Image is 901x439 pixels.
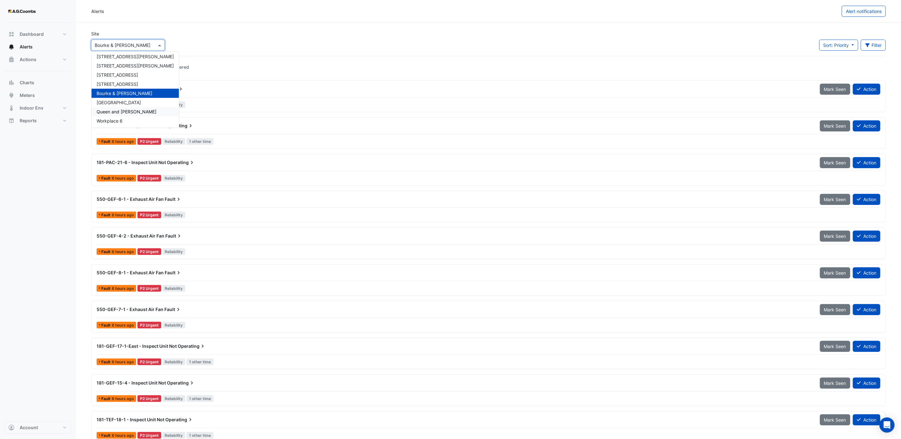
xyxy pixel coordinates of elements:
[187,138,213,145] span: 1 other time
[853,157,880,168] button: Action
[162,395,186,402] span: Reliability
[824,86,846,92] span: Mark Seen
[97,233,164,239] span: 550-GEF-4-2 - Exhaust Air Fan
[823,42,849,48] span: Sort: Priority
[166,123,194,129] span: Operating
[97,100,141,105] span: [GEOGRAPHIC_DATA]
[112,396,134,401] span: Wed 27-Aug-2025 07:15 AEST
[824,270,846,276] span: Mark Seen
[820,84,850,95] button: Mark Seen
[5,114,71,127] button: Reports
[137,395,161,402] div: P2 Urgent
[8,56,15,63] app-icon: Actions
[162,212,186,218] span: Reliability
[97,343,177,349] span: 181-GEF-17-1-East - Inspect Unit Not
[167,380,195,386] span: Operating
[162,248,186,255] span: Reliability
[8,80,15,86] app-icon: Charts
[20,105,43,111] span: Indoor Env
[112,176,134,181] span: Wed 27-Aug-2025 07:30 AEST
[137,285,161,292] div: P2 Urgent
[187,395,213,402] span: 1 other time
[820,120,850,131] button: Mark Seen
[165,233,182,239] span: Fault
[8,92,15,99] app-icon: Meters
[820,341,850,352] button: Mark Seen
[101,140,112,143] span: Fault
[187,359,213,365] span: 1 other time
[162,285,186,292] span: Reliability
[97,63,174,68] span: [STREET_ADDRESS][PERSON_NAME]
[178,343,206,349] span: Operating
[165,196,182,202] span: Fault
[101,250,112,254] span: Fault
[824,160,846,165] span: Mark Seen
[20,118,37,124] span: Reports
[853,84,880,95] button: Action
[820,231,850,242] button: Mark Seen
[820,304,850,315] button: Mark Seen
[820,267,850,278] button: Mark Seen
[853,414,880,425] button: Action
[112,139,134,144] span: Wed 27-Aug-2025 07:30 AEST
[824,307,846,312] span: Mark Seen
[162,432,186,439] span: Reliability
[853,341,880,352] button: Action
[112,213,134,217] span: Wed 27-Aug-2025 07:30 AEST
[824,417,846,423] span: Mark Seen
[137,248,161,255] div: P2 Urgent
[20,424,38,431] span: Account
[101,360,112,364] span: Fault
[137,212,161,218] div: P2 Urgent
[5,76,71,89] button: Charts
[162,175,186,181] span: Reliability
[853,231,880,242] button: Action
[879,417,895,433] div: Open Intercom Messenger
[5,102,71,114] button: Indoor Env
[162,359,186,365] span: Reliability
[91,8,104,15] div: Alerts
[97,54,174,59] span: [STREET_ADDRESS][PERSON_NAME]
[164,306,181,313] span: Fault
[20,56,36,63] span: Actions
[97,109,156,114] span: Queen and [PERSON_NAME]
[853,267,880,278] button: Action
[820,157,850,168] button: Mark Seen
[112,359,134,364] span: Wed 27-Aug-2025 07:30 AEST
[97,307,163,312] span: 550-GEF-7-1 - Exhaust Air Fan
[101,213,112,217] span: Fault
[112,249,134,254] span: Wed 27-Aug-2025 07:30 AEST
[846,9,882,14] span: Alert notifications
[112,433,134,438] span: Wed 27-Aug-2025 07:15 AEST
[5,421,71,434] button: Account
[137,175,161,181] div: P2 Urgent
[97,118,123,124] span: Workplace 6
[91,51,179,128] ng-dropdown-panel: Options list
[820,378,850,389] button: Mark Seen
[853,194,880,205] button: Action
[824,233,846,239] span: Mark Seen
[162,322,186,328] span: Reliability
[97,417,164,422] span: 181-TEF-18-1 - Inspect Unit Not
[187,432,213,439] span: 1 other time
[20,80,34,86] span: Charts
[137,359,161,365] div: P2 Urgent
[101,287,112,290] span: Fault
[137,138,161,145] div: P2 Urgent
[101,434,112,437] span: Fault
[137,322,161,328] div: P2 Urgent
[861,40,886,51] button: Filter
[5,41,71,53] button: Alerts
[97,270,164,275] span: 550-GEF-8-1 - Exhaust Air Fan
[8,118,15,124] app-icon: Reports
[101,176,112,180] span: Fault
[824,380,846,386] span: Mark Seen
[5,28,71,41] button: Dashboard
[97,72,138,78] span: [STREET_ADDRESS]
[824,344,846,349] span: Mark Seen
[853,120,880,131] button: Action
[5,53,71,66] button: Actions
[20,31,44,37] span: Dashboard
[820,414,850,425] button: Mark Seen
[820,194,850,205] button: Mark Seen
